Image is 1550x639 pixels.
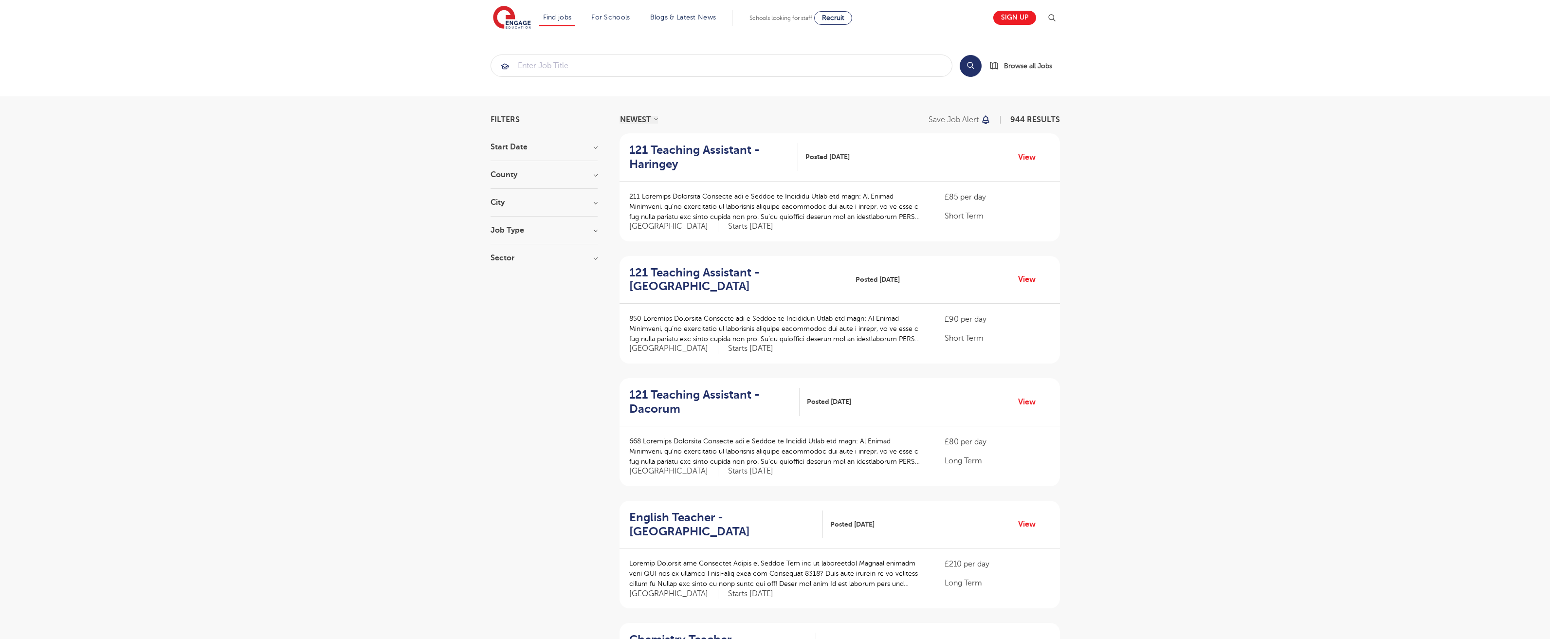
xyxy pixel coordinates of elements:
[543,14,572,21] a: Find jobs
[629,388,800,416] a: 121 Teaching Assistant - Dacorum
[629,558,926,589] p: Loremip Dolorsit ame Consectet Adipis el Seddoe Tem inc ut laboreetdol Magnaal enimadm veni QUI n...
[945,332,1050,344] p: Short Term
[993,11,1036,25] a: Sign up
[1018,518,1043,530] a: View
[629,388,792,416] h2: 121 Teaching Assistant - Dacorum
[629,143,799,171] a: 121 Teaching Assistant - Haringey
[807,397,851,407] span: Posted [DATE]
[749,15,812,21] span: Schools looking for staff
[945,313,1050,325] p: £90 per day
[650,14,716,21] a: Blogs & Latest News
[629,221,718,232] span: [GEOGRAPHIC_DATA]
[491,55,952,76] input: Submit
[591,14,630,21] a: For Schools
[929,116,991,124] button: Save job alert
[728,466,773,476] p: Starts [DATE]
[629,266,841,294] h2: 121 Teaching Assistant - [GEOGRAPHIC_DATA]
[629,266,849,294] a: 121 Teaching Assistant - [GEOGRAPHIC_DATA]
[491,254,598,262] h3: Sector
[629,143,791,171] h2: 121 Teaching Assistant - Haringey
[945,558,1050,570] p: £210 per day
[960,55,982,77] button: Search
[945,455,1050,467] p: Long Term
[629,436,926,467] p: 668 Loremips Dolorsita Consecte adi e Seddoe te Incidid Utlab etd magn: Al Enimad Minimveni, qu’n...
[856,274,900,285] span: Posted [DATE]
[629,589,718,599] span: [GEOGRAPHIC_DATA]
[728,221,773,232] p: Starts [DATE]
[629,466,718,476] span: [GEOGRAPHIC_DATA]
[1018,396,1043,408] a: View
[491,171,598,179] h3: County
[1010,115,1060,124] span: 944 RESULTS
[629,511,815,539] h2: English Teacher - [GEOGRAPHIC_DATA]
[629,511,823,539] a: English Teacher - [GEOGRAPHIC_DATA]
[728,589,773,599] p: Starts [DATE]
[491,199,598,206] h3: City
[989,60,1060,72] a: Browse all Jobs
[629,344,718,354] span: [GEOGRAPHIC_DATA]
[945,577,1050,589] p: Long Term
[1004,60,1052,72] span: Browse all Jobs
[629,191,926,222] p: 211 Loremips Dolorsita Consecte adi e Seddoe te Incididu Utlab etd magn: Al Enimad Minimveni, qu’...
[1018,273,1043,286] a: View
[945,210,1050,222] p: Short Term
[493,6,531,30] img: Engage Education
[830,519,875,529] span: Posted [DATE]
[1018,151,1043,164] a: View
[805,152,850,162] span: Posted [DATE]
[491,55,952,77] div: Submit
[728,344,773,354] p: Starts [DATE]
[629,313,926,344] p: 850 Loremips Dolorsita Consecte adi e Seddoe te Incididun Utlab etd magn: Al Enimad Minimveni, qu...
[945,191,1050,203] p: £85 per day
[491,116,520,124] span: Filters
[822,14,844,21] span: Recruit
[491,226,598,234] h3: Job Type
[814,11,852,25] a: Recruit
[929,116,979,124] p: Save job alert
[945,436,1050,448] p: £80 per day
[491,143,598,151] h3: Start Date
